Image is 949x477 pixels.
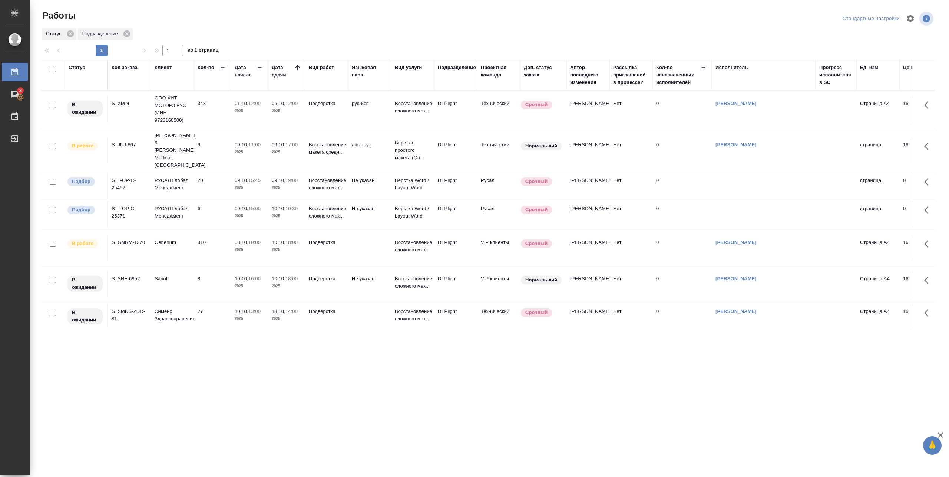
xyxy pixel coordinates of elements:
[235,177,248,183] p: 09.10,
[46,30,64,37] p: Статус
[72,206,90,213] p: Подбор
[926,438,939,453] span: 🙏
[715,101,757,106] a: [PERSON_NAME]
[609,96,652,122] td: Нет
[155,94,190,124] p: ООО ХИТ МОТОРЗ РУС (ИНН 9723160500)
[613,64,649,86] div: Рассылка приглашений в процессе?
[856,235,899,261] td: Страница А4
[477,137,520,163] td: Технический
[434,137,477,163] td: DTPlight
[715,142,757,147] a: [PERSON_NAME]
[67,205,103,215] div: Можно подбирать исполнителей
[248,276,261,281] p: 16:00
[899,137,936,163] td: 16
[715,276,757,281] a: [PERSON_NAME]
[566,137,609,163] td: [PERSON_NAME]
[652,137,712,163] td: 0
[155,205,190,220] p: РУСАЛ Глобал Менеджмент
[899,235,936,261] td: 16
[285,308,298,314] p: 14:00
[72,276,98,291] p: В ожидании
[235,246,264,254] p: 2025
[920,235,938,253] button: Здесь прячутся важные кнопки
[235,64,257,79] div: Дата начала
[652,96,712,122] td: 0
[652,235,712,261] td: 0
[899,96,936,122] td: 16
[272,64,294,79] div: Дата сдачи
[194,271,231,297] td: 8
[235,101,248,106] p: 01.10,
[272,177,285,183] p: 09.10,
[923,436,942,455] button: 🙏
[309,239,344,246] p: Подверстка
[434,201,477,227] td: DTPlight
[715,308,757,314] a: [PERSON_NAME]
[902,10,919,27] span: Настроить таблицу
[155,177,190,192] p: РУСАЛ Глобал Менеджмент
[656,64,701,86] div: Кол-во неназначенных исполнителей
[609,137,652,163] td: Нет
[72,142,93,150] p: В работе
[524,64,563,79] div: Доп. статус заказа
[609,304,652,330] td: Нет
[348,96,391,122] td: рус-исп
[272,101,285,106] p: 06.10,
[477,235,520,261] td: VIP клиенты
[652,201,712,227] td: 0
[395,139,430,161] p: Верстка простого макета (Qu...
[155,132,190,169] p: [PERSON_NAME] & [PERSON_NAME] Medical, [GEOGRAPHIC_DATA]
[14,87,26,94] span: 3
[235,308,248,314] p: 10.10,
[899,271,936,297] td: 16
[525,101,548,108] p: Срочный
[272,212,301,220] p: 2025
[194,304,231,330] td: 77
[112,275,147,282] div: S_SNF-6952
[155,239,190,246] p: Generium
[248,239,261,245] p: 10:00
[309,64,334,71] div: Вид работ
[652,173,712,199] td: 0
[248,101,261,106] p: 12:00
[235,282,264,290] p: 2025
[856,201,899,227] td: страница
[272,184,301,192] p: 2025
[112,308,147,323] div: S_SMNS-ZDR-81
[860,64,878,71] div: Ед. изм
[309,177,344,192] p: Восстановление сложного мак...
[285,239,298,245] p: 18:00
[235,142,248,147] p: 09.10,
[856,137,899,163] td: страница
[235,206,248,211] p: 09.10,
[920,304,938,322] button: Здесь прячутся важные кнопки
[194,96,231,122] td: 348
[272,276,285,281] p: 10.10,
[188,46,219,56] span: из 1 страниц
[2,85,28,104] a: 3
[395,205,430,220] p: Верстка Word / Layout Word
[82,30,120,37] p: Подразделение
[652,304,712,330] td: 0
[235,212,264,220] p: 2025
[309,308,344,315] p: Подверстка
[248,308,261,314] p: 13:00
[525,276,557,284] p: Нормальный
[395,275,430,290] p: Восстановление сложного мак...
[395,64,422,71] div: Вид услуги
[67,100,103,117] div: Исполнитель назначен, приступать к работе пока рано
[566,173,609,199] td: [PERSON_NAME]
[309,205,344,220] p: Восстановление сложного мак...
[72,240,93,247] p: В работе
[819,64,853,86] div: Прогресс исполнителя в SC
[348,173,391,199] td: Не указан
[715,239,757,245] a: [PERSON_NAME]
[309,100,344,107] p: Подверстка
[841,13,902,24] div: split button
[155,308,190,323] p: Сименс Здравоохранение
[899,304,936,330] td: 16
[112,141,147,148] div: S_JNJ-867
[248,206,261,211] p: 15:00
[919,12,935,26] span: Посмотреть информацию
[395,308,430,323] p: Восстановление сложного мак...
